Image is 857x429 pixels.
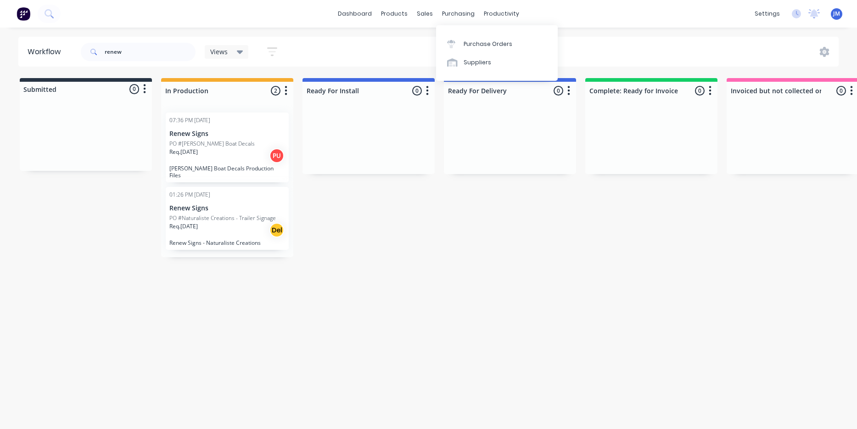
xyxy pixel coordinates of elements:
[169,148,198,156] p: Req. [DATE]
[479,7,524,21] div: productivity
[169,239,285,246] p: Renew Signs - Naturaliste Creations
[436,34,558,53] a: Purchase Orders
[269,148,284,163] div: PU
[412,7,437,21] div: sales
[105,43,196,61] input: Search for orders...
[169,191,210,199] div: 01:26 PM [DATE]
[166,113,289,182] div: 07:36 PM [DATE]Renew SignsPO #[PERSON_NAME] Boat DecalsReq.[DATE]PU[PERSON_NAME] Boat Decals Prod...
[376,7,412,21] div: products
[166,187,289,250] div: 01:26 PM [DATE]Renew SignsPO #Naturaliste Creations - Trailer SignageReq.[DATE]DelRenew Signs - N...
[833,10,840,18] span: JM
[464,40,512,48] div: Purchase Orders
[436,53,558,72] a: Suppliers
[169,165,285,179] p: [PERSON_NAME] Boat Decals Production Files
[750,7,784,21] div: settings
[269,223,284,237] div: Del
[333,7,376,21] a: dashboard
[169,204,285,212] p: Renew Signs
[17,7,30,21] img: Factory
[210,47,228,56] span: Views
[169,222,198,231] p: Req. [DATE]
[169,130,285,138] p: Renew Signs
[28,46,65,57] div: Workflow
[464,58,491,67] div: Suppliers
[169,116,210,124] div: 07:36 PM [DATE]
[169,140,255,148] p: PO #[PERSON_NAME] Boat Decals
[169,214,276,222] p: PO #Naturaliste Creations - Trailer Signage
[437,7,479,21] div: purchasing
